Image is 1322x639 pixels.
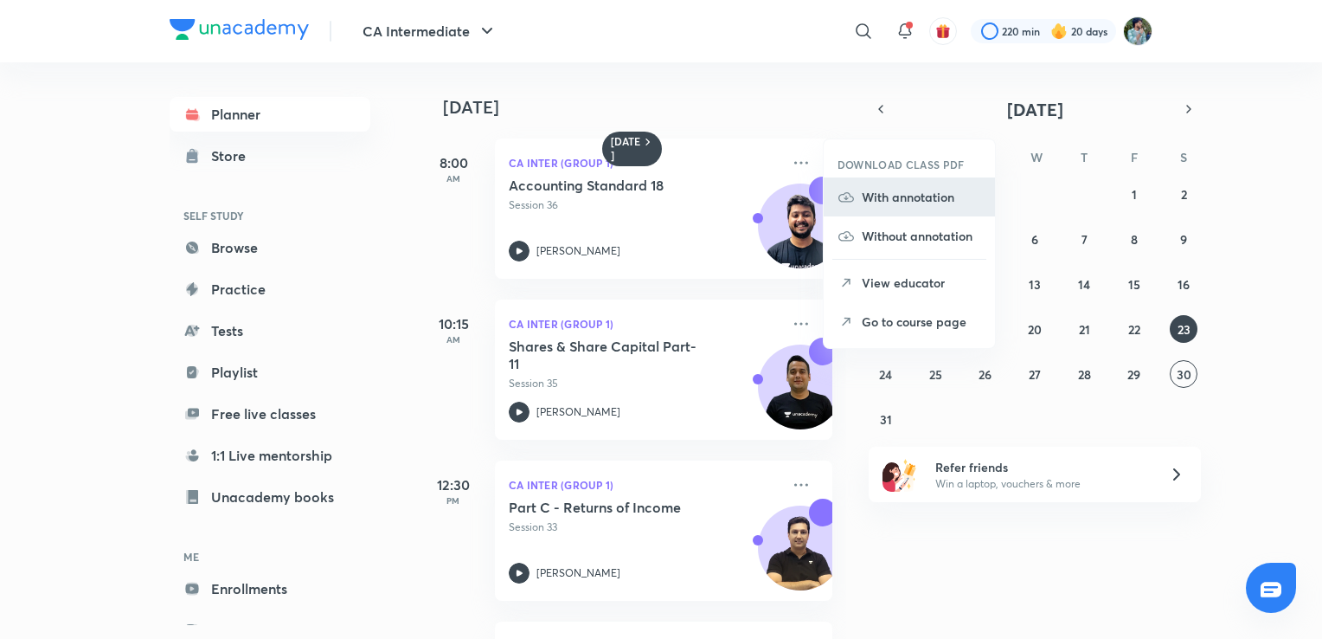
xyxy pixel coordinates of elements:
[1132,186,1137,203] abbr: August 1, 2025
[1070,315,1098,343] button: August 21, 2025
[509,499,724,516] h5: Part C - Returns of Income
[419,173,488,184] p: AM
[419,152,488,173] h5: 8:00
[1029,276,1041,293] abbr: August 13, 2025
[419,495,488,506] p: PM
[935,458,1148,476] h6: Refer friends
[170,355,370,390] a: Playlist
[1131,231,1138,248] abbr: August 8, 2025
[1127,366,1140,383] abbr: August 29, 2025
[352,14,508,48] button: CA Intermediate
[509,376,780,391] p: Session 35
[536,565,620,581] p: [PERSON_NAME]
[1050,23,1068,40] img: streak
[1081,149,1088,165] abbr: Thursday
[972,360,999,388] button: August 26, 2025
[872,360,900,388] button: August 24, 2025
[1170,225,1197,253] button: August 9, 2025
[935,23,951,39] img: avatar
[1081,231,1088,248] abbr: August 7, 2025
[1178,321,1190,338] abbr: August 23, 2025
[759,193,842,276] img: Avatar
[170,397,370,431] a: Free live classes
[862,227,981,245] p: Without annotation
[837,157,965,172] h6: DOWNLOAD CLASS PDF
[929,366,942,383] abbr: August 25, 2025
[509,520,780,535] p: Session 33
[882,457,917,492] img: referral
[1181,186,1187,203] abbr: August 2, 2025
[1070,360,1098,388] button: August 28, 2025
[1030,149,1043,165] abbr: Wednesday
[443,97,850,118] h4: [DATE]
[893,97,1177,121] button: [DATE]
[1120,270,1148,298] button: August 15, 2025
[509,177,724,194] h5: Accounting Standard 18
[1021,360,1049,388] button: August 27, 2025
[880,411,892,428] abbr: August 31, 2025
[611,135,641,163] h6: [DATE]
[170,97,370,132] a: Planner
[1170,360,1197,388] button: August 30, 2025
[1170,180,1197,208] button: August 2, 2025
[170,19,309,44] a: Company Logo
[170,480,370,514] a: Unacademy books
[170,571,370,606] a: Enrollments
[929,17,957,45] button: avatar
[1177,366,1191,383] abbr: August 30, 2025
[1120,225,1148,253] button: August 8, 2025
[170,272,370,307] a: Practice
[1131,149,1138,165] abbr: Friday
[419,334,488,345] p: AM
[1031,231,1038,248] abbr: August 6, 2025
[170,230,370,265] a: Browse
[935,476,1148,492] p: Win a laptop, vouchers & more
[1170,270,1197,298] button: August 16, 2025
[536,404,620,420] p: [PERSON_NAME]
[759,515,842,598] img: Avatar
[879,366,892,383] abbr: August 24, 2025
[170,139,370,173] a: Store
[1120,180,1148,208] button: August 1, 2025
[1070,225,1098,253] button: August 7, 2025
[419,313,488,334] h5: 10:15
[1079,321,1090,338] abbr: August 21, 2025
[979,366,991,383] abbr: August 26, 2025
[862,274,981,292] p: View educator
[509,313,780,334] p: CA Inter (Group 1)
[1021,270,1049,298] button: August 13, 2025
[1178,276,1190,293] abbr: August 16, 2025
[170,438,370,473] a: 1:1 Live mentorship
[862,313,981,331] p: Go to course page
[170,19,309,40] img: Company Logo
[1029,366,1041,383] abbr: August 27, 2025
[1128,276,1140,293] abbr: August 15, 2025
[1007,98,1063,121] span: [DATE]
[170,542,370,571] h6: ME
[170,201,370,230] h6: SELF STUDY
[1180,149,1187,165] abbr: Saturday
[419,474,488,495] h5: 12:30
[509,197,780,213] p: Session 36
[1078,366,1091,383] abbr: August 28, 2025
[1128,321,1140,338] abbr: August 22, 2025
[1120,360,1148,388] button: August 29, 2025
[921,360,949,388] button: August 25, 2025
[1021,315,1049,343] button: August 20, 2025
[1120,315,1148,343] button: August 22, 2025
[1070,270,1098,298] button: August 14, 2025
[1180,231,1187,248] abbr: August 9, 2025
[536,243,620,259] p: [PERSON_NAME]
[872,405,900,433] button: August 31, 2025
[1021,225,1049,253] button: August 6, 2025
[1170,315,1197,343] button: August 23, 2025
[170,313,370,348] a: Tests
[211,145,256,166] div: Store
[759,354,842,437] img: Avatar
[1078,276,1090,293] abbr: August 14, 2025
[509,152,780,173] p: CA Inter (Group 1)
[509,338,724,372] h5: Shares & Share Capital Part-11
[1028,321,1042,338] abbr: August 20, 2025
[1123,16,1152,46] img: Santosh Kumar Thakur
[862,188,981,206] p: With annotation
